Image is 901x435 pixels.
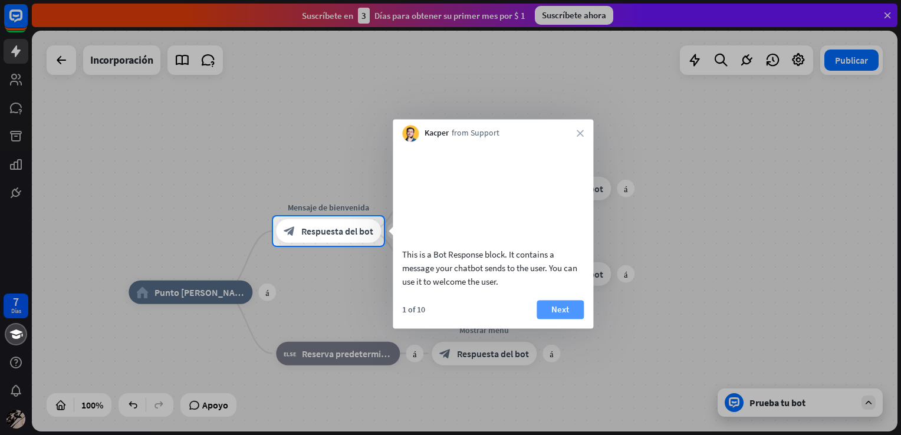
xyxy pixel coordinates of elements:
i: block_bot_response [284,225,295,237]
div: 1 of 10 [402,304,425,315]
div: This is a Bot Response block. It contains a message your chatbot sends to the user. You can use i... [402,248,584,288]
font: Next [551,301,569,318]
button: Abrir widget de chat de LiveChat [9,5,45,40]
button: Next [537,300,584,319]
span: from Support [452,128,499,140]
span: Respuesta del bot [301,225,373,237]
i: close [577,130,584,137]
span: Kacper [425,128,449,140]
